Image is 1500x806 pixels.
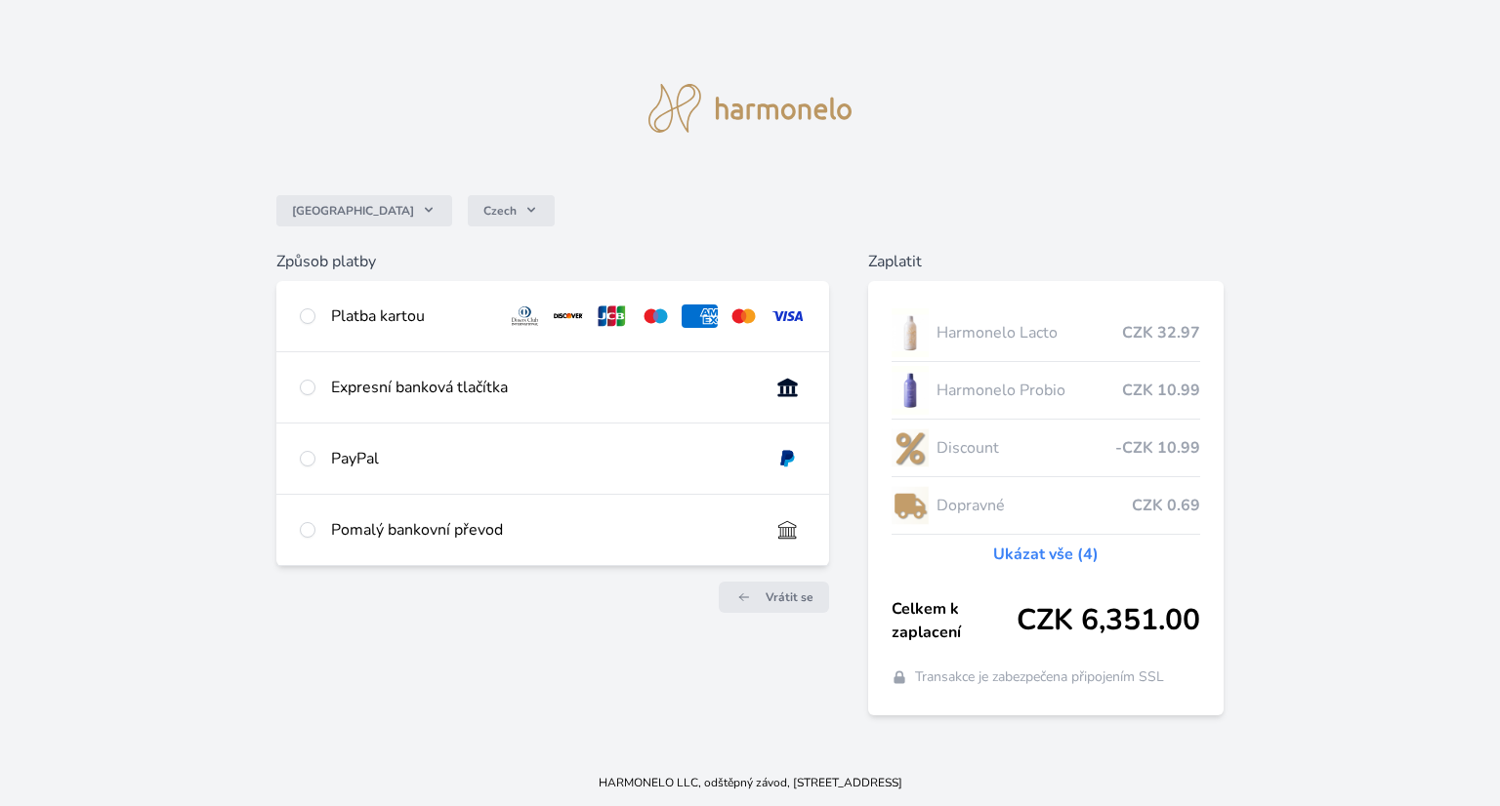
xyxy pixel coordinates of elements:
[892,597,1017,644] span: Celkem k zaplacení
[868,250,1224,273] h6: Zaplatit
[276,250,829,273] h6: Způsob platby
[1122,379,1200,402] span: CZK 10.99
[770,304,806,328] img: visa.svg
[1017,603,1200,638] span: CZK 6,351.00
[331,304,491,328] div: Platba kartou
[719,582,829,613] a: Vrátit se
[648,84,852,133] img: logo.svg
[276,195,452,226] button: [GEOGRAPHIC_DATA]
[331,376,754,399] div: Expresní banková tlačítka
[770,447,806,470] img: paypal.svg
[892,366,929,415] img: CLEAN_PROBIO_se_stinem_x-lo.jpg
[937,321,1122,344] span: Harmonelo Lacto
[1132,494,1200,517] span: CZK 0.69
[483,203,517,219] span: Czech
[915,667,1164,687] span: Transakce je zabezpečena připojením SSL
[892,308,929,357] img: CLEAN_LACTO_se_stinem_x-hi-lo.jpg
[937,436,1115,460] span: Discount
[331,447,754,470] div: PayPal
[937,379,1122,402] span: Harmonelo Probio
[770,518,806,542] img: bankTransfer_IBAN.svg
[993,543,1099,566] a: Ukázat vše (4)
[892,423,929,472] img: discount-lo.png
[682,304,718,328] img: amex.svg
[766,589,813,605] span: Vrátit se
[292,203,414,219] span: [GEOGRAPHIC_DATA]
[937,494,1132,517] span: Dopravné
[468,195,555,226] button: Czech
[331,518,754,542] div: Pomalý bankovní převod
[770,376,806,399] img: onlineBanking_CZ.svg
[594,304,630,328] img: jcb.svg
[551,304,587,328] img: discover.svg
[638,304,674,328] img: maestro.svg
[726,304,762,328] img: mc.svg
[892,481,929,530] img: delivery-lo.png
[1115,436,1200,460] span: -CZK 10.99
[1122,321,1200,344] span: CZK 32.97
[507,304,543,328] img: diners.svg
